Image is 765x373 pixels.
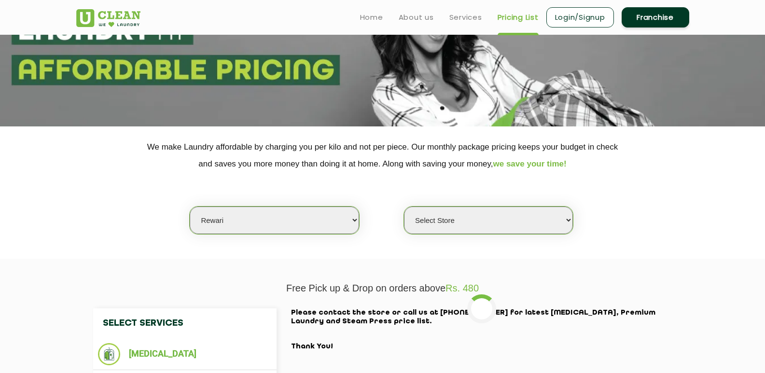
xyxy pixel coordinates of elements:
span: Rs. 480 [445,283,479,293]
h4: Select Services [93,308,277,338]
span: we save your time! [493,159,567,168]
img: Dry Cleaning [98,343,121,365]
a: Franchise [622,7,689,28]
a: Home [360,12,383,23]
h2: Please contact the store or call us at [PHONE_NUMBER] for latest [MEDICAL_DATA], Premium Laundry ... [291,309,672,351]
p: We make Laundry affordable by charging you per kilo and not per piece. Our monthly package pricin... [76,138,689,172]
a: About us [399,12,434,23]
p: Free Pick up & Drop on orders above [76,283,689,294]
li: [MEDICAL_DATA] [98,343,272,365]
a: Login/Signup [546,7,614,28]
a: Pricing List [498,12,539,23]
img: UClean Laundry and Dry Cleaning [76,9,140,27]
a: Services [449,12,482,23]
